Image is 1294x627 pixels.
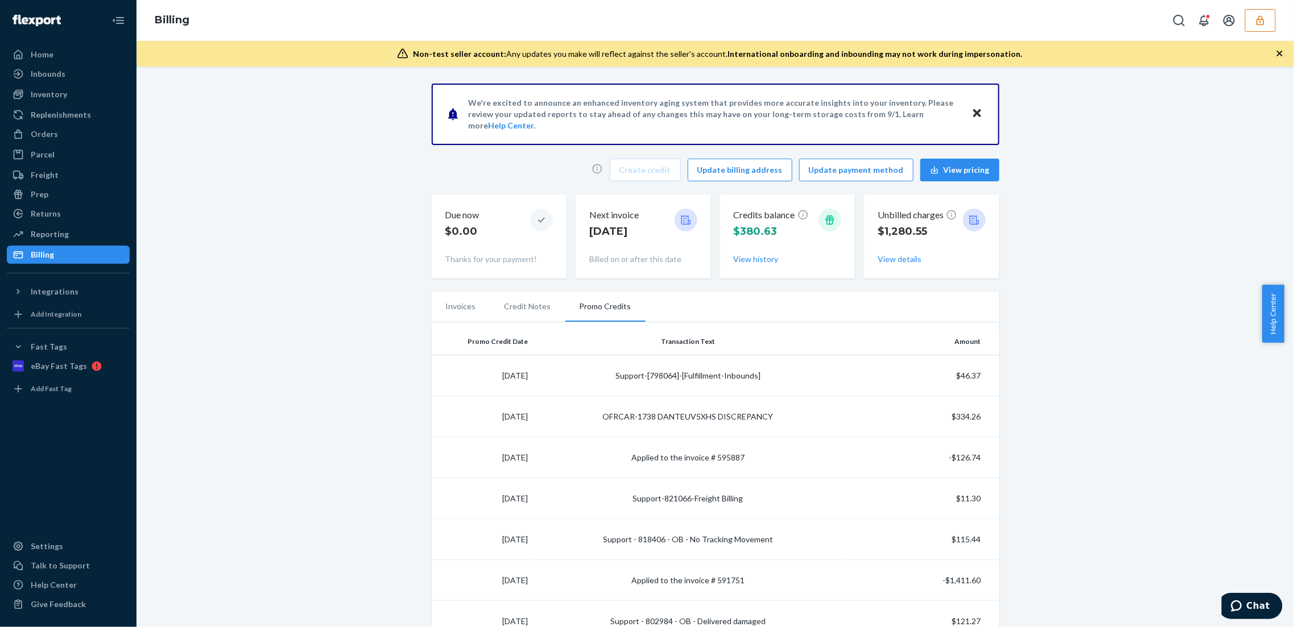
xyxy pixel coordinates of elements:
a: Settings [7,537,130,555]
td: Support - 818406 - OB - No Tracking Movement [532,519,844,560]
p: $0.00 [445,224,479,239]
div: Billing [31,249,54,260]
div: Fast Tags [31,341,67,352]
p: Billed on or after this date [589,254,697,265]
th: Amount [844,328,999,355]
td: -$1,411.60 [844,560,999,601]
div: Prep [31,189,48,200]
td: $46.37 [844,355,999,396]
button: Talk to Support [7,557,130,575]
div: Talk to Support [31,560,90,571]
div: Give Feedback [31,599,86,610]
button: Create credit [610,159,681,181]
td: [DATE] [432,396,533,437]
td: Support-821066-Freight Billing [532,478,844,519]
td: [DATE] [432,560,533,601]
td: -$126.74 [844,437,999,478]
td: $334.26 [844,396,999,437]
div: Returns [31,208,61,219]
a: Add Fast Tag [7,380,130,398]
td: Applied to the invoice # 595887 [532,437,844,478]
span: International onboarding and inbounding may not work during impersonation. [727,49,1022,59]
td: [DATE] [432,437,533,478]
p: [DATE] [589,224,639,239]
td: Support-[798064]-[Fulfillment-Inbounds] [532,355,844,396]
div: Inventory [31,89,67,100]
p: Due now [445,209,479,222]
div: Replenishments [31,109,91,121]
p: $1,280.55 [878,224,957,239]
div: Home [31,49,53,60]
button: Give Feedback [7,595,130,613]
div: Freight [31,169,59,181]
div: Any updates you make will reflect against the seller's account. [413,48,1022,60]
li: Invoices [432,292,490,321]
button: View history [734,254,779,265]
a: eBay Fast Tags [7,357,130,375]
p: Thanks for your payment! [445,254,553,265]
a: Home [7,45,130,64]
button: Open account menu [1218,9,1241,32]
iframe: Opens a widget where you can chat to one of our agents [1222,593,1283,621]
a: Add Integration [7,305,130,323]
a: Help Center [489,121,534,130]
p: Credits balance [734,209,809,222]
a: Returns [7,205,130,223]
a: Prep [7,185,130,204]
a: Orders [7,125,130,143]
a: Help Center [7,576,130,594]
a: Billing [7,246,130,264]
ol: breadcrumbs [146,4,199,37]
button: Update payment method [799,159,913,181]
button: Update billing address [688,159,792,181]
td: Applied to the invoice # 591751 [532,560,844,601]
div: Add Integration [31,309,81,319]
p: We're excited to announce an enhanced inventory aging system that provides more accurate insights... [469,97,961,131]
div: Reporting [31,229,69,240]
button: View pricing [920,159,999,181]
td: $115.44 [844,519,999,560]
button: Open Search Box [1168,9,1190,32]
td: [DATE] [432,478,533,519]
div: Add Fast Tag [31,384,72,393]
td: [DATE] [432,519,533,560]
th: Transaction Text [532,328,844,355]
p: Unbilled charges [878,209,957,222]
div: Parcel [31,149,55,160]
a: Inbounds [7,65,130,83]
a: Reporting [7,225,130,243]
button: Integrations [7,283,130,301]
td: $11.30 [844,478,999,519]
span: $380.63 [734,225,778,238]
div: Help Center [31,579,77,591]
a: Parcel [7,146,130,164]
button: Open notifications [1193,9,1216,32]
td: OFRCAR-1738 DANTEUV5XHS DISCREPANCY [532,396,844,437]
li: Promo Credits [565,292,646,322]
button: Fast Tags [7,338,130,356]
img: Flexport logo [13,15,61,26]
div: Orders [31,128,58,140]
button: Help Center [1262,285,1284,343]
button: Close [970,106,985,122]
li: Credit Notes [490,292,565,321]
a: Inventory [7,85,130,103]
div: eBay Fast Tags [31,360,87,372]
a: Freight [7,166,130,184]
div: Settings [31,541,63,552]
div: Inbounds [31,68,65,80]
button: Close Navigation [107,9,130,32]
p: Next invoice [589,209,639,222]
span: Non-test seller account: [413,49,506,59]
a: Billing [155,14,189,26]
th: Promo Credit Date [432,328,533,355]
div: Integrations [31,286,78,297]
td: [DATE] [432,355,533,396]
button: View details [878,254,921,265]
a: Replenishments [7,106,130,124]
